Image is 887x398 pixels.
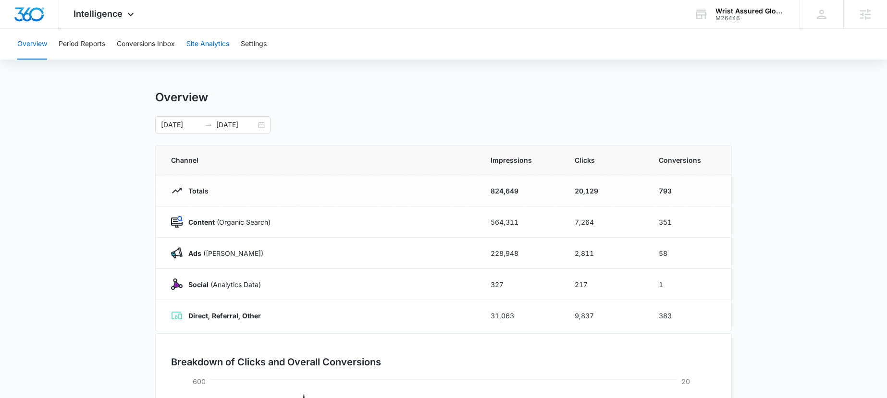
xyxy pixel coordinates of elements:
input: Start date [161,120,201,130]
img: tab_keywords_by_traffic_grey.svg [96,56,103,63]
span: Channel [171,155,468,165]
h3: Breakdown of Clicks and Overall Conversions [171,355,381,369]
td: 7,264 [563,206,647,238]
img: website_grey.svg [15,25,23,33]
button: Overview [17,29,47,60]
span: Intelligence [74,9,123,19]
button: Period Reports [59,29,105,60]
td: 383 [647,300,731,331]
img: Ads [171,247,183,259]
strong: Ads [188,249,201,257]
td: 9,837 [563,300,647,331]
span: swap-right [205,121,212,129]
p: ([PERSON_NAME]) [183,248,263,258]
button: Site Analytics [186,29,229,60]
td: 31,063 [479,300,563,331]
strong: Direct, Referral, Other [188,312,261,320]
button: Conversions Inbox [117,29,175,60]
img: logo_orange.svg [15,15,23,23]
p: Totals [183,186,209,196]
td: 351 [647,206,731,238]
td: 217 [563,269,647,300]
p: (Analytics Data) [183,279,261,289]
td: 1 [647,269,731,300]
img: Content [171,216,183,228]
span: to [205,121,212,129]
tspan: 600 [193,377,206,386]
div: account id [715,15,786,22]
img: Social [171,278,183,290]
div: account name [715,7,786,15]
p: (Organic Search) [183,217,271,227]
div: v 4.0.25 [27,15,47,23]
span: Clicks [575,155,636,165]
div: Keywords by Traffic [106,57,162,63]
strong: Social [188,280,209,289]
span: Conversions [659,155,716,165]
td: 793 [647,175,731,206]
tspan: 20 [681,377,690,386]
td: 564,311 [479,206,563,238]
button: Settings [241,29,267,60]
strong: Content [188,218,215,226]
td: 2,811 [563,238,647,269]
img: tab_domain_overview_orange.svg [26,56,34,63]
td: 20,129 [563,175,647,206]
div: Domain: [DOMAIN_NAME] [25,25,106,33]
div: Domain Overview [37,57,86,63]
input: End date [216,120,256,130]
td: 327 [479,269,563,300]
td: 58 [647,238,731,269]
span: Impressions [491,155,552,165]
td: 228,948 [479,238,563,269]
h1: Overview [155,90,208,105]
td: 824,649 [479,175,563,206]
